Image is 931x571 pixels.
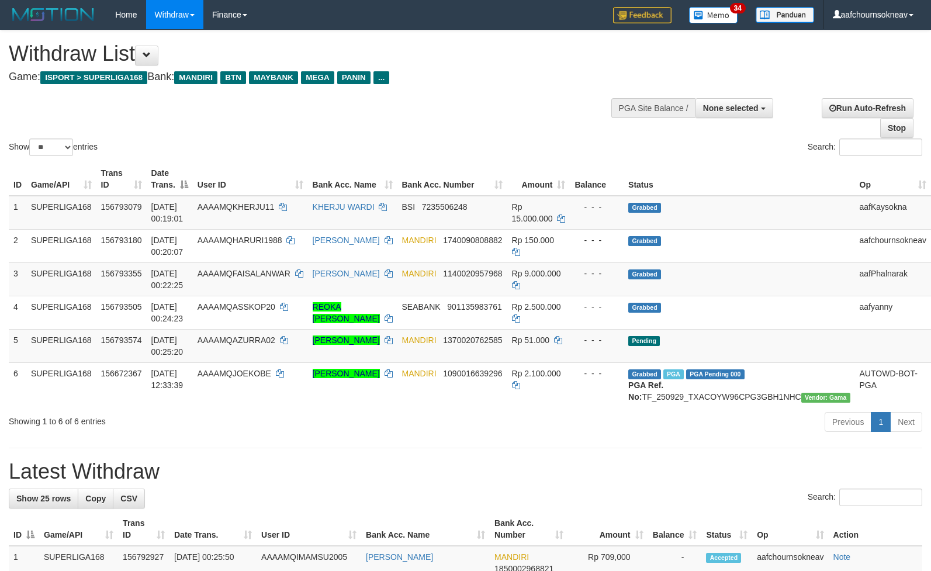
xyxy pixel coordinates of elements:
span: None selected [703,103,759,113]
div: PGA Site Balance / [611,98,695,118]
td: TF_250929_TXACOYW96CPG3GBH1NHC [624,362,854,407]
span: 156793079 [101,202,142,212]
th: Amount: activate to sort column ascending [507,162,570,196]
span: 156793180 [101,236,142,245]
div: - - - [574,301,619,313]
td: SUPERLIGA168 [26,296,96,329]
th: Date Trans.: activate to sort column descending [147,162,193,196]
span: MANDIRI [402,369,437,378]
td: 1 [9,196,26,230]
th: Game/API: activate to sort column ascending [39,513,118,546]
th: User ID: activate to sort column ascending [193,162,308,196]
div: - - - [574,234,619,246]
td: aafPhalnarak [855,262,931,296]
img: MOTION_logo.png [9,6,98,23]
span: [DATE] 00:19:01 [151,202,184,223]
span: AAAAMQASSKOP20 [198,302,275,312]
a: Stop [880,118,913,138]
b: PGA Ref. No: [628,380,663,402]
span: [DATE] 00:20:07 [151,236,184,257]
th: Amount: activate to sort column ascending [568,513,648,546]
span: Copy [85,494,106,503]
td: aafyanny [855,296,931,329]
label: Search: [808,489,922,506]
input: Search: [839,139,922,156]
div: - - - [574,368,619,379]
td: 5 [9,329,26,362]
th: Op: activate to sort column ascending [752,513,828,546]
span: Grabbed [628,269,661,279]
span: AAAAMQJOEKOBE [198,369,271,378]
th: Status: activate to sort column ascending [701,513,752,546]
a: 1 [871,412,891,432]
td: SUPERLIGA168 [26,362,96,407]
span: MANDIRI [402,335,437,345]
img: Feedback.jpg [613,7,672,23]
img: Button%20Memo.svg [689,7,738,23]
th: User ID: activate to sort column ascending [257,513,361,546]
span: BSI [402,202,416,212]
span: Grabbed [628,369,661,379]
th: Balance: activate to sort column ascending [648,513,702,546]
td: aafKaysokna [855,196,931,230]
th: ID: activate to sort column descending [9,513,39,546]
a: Run Auto-Refresh [822,98,913,118]
div: - - - [574,268,619,279]
span: 156793574 [101,335,142,345]
span: MANDIRI [174,71,217,84]
a: Note [833,552,851,562]
span: 156672367 [101,369,142,378]
span: ISPORT > SUPERLIGA168 [40,71,147,84]
span: Rp 2.100.000 [512,369,561,378]
span: SEABANK [402,302,441,312]
a: [PERSON_NAME] [366,552,433,562]
span: AAAAMQFAISALANWAR [198,269,290,278]
td: SUPERLIGA168 [26,196,96,230]
th: Game/API: activate to sort column ascending [26,162,96,196]
span: MEGA [301,71,334,84]
a: CSV [113,489,145,508]
span: AAAAMQHARURI1988 [198,236,282,245]
span: BTN [220,71,246,84]
td: AUTOWD-BOT-PGA [855,362,931,407]
a: Previous [825,412,871,432]
span: Show 25 rows [16,494,71,503]
a: Show 25 rows [9,489,78,508]
span: Grabbed [628,303,661,313]
th: Bank Acc. Number: activate to sort column ascending [490,513,568,546]
span: Accepted [706,553,741,563]
div: Showing 1 to 6 of 6 entries [9,411,379,427]
h4: Game: Bank: [9,71,609,83]
span: 34 [730,3,746,13]
th: Trans ID: activate to sort column ascending [118,513,169,546]
a: KHERJU WARDI [313,202,375,212]
th: Op: activate to sort column ascending [855,162,931,196]
th: Bank Acc. Number: activate to sort column ascending [397,162,507,196]
span: Marked by aafsengchandara [663,369,684,379]
span: Grabbed [628,203,661,213]
span: Rp 51.000 [512,335,550,345]
span: Grabbed [628,236,661,246]
th: Date Trans.: activate to sort column ascending [169,513,257,546]
a: Copy [78,489,113,508]
a: [PERSON_NAME] [313,335,380,345]
span: AAAAMQAZURRA02 [198,335,275,345]
span: Copy 7235506248 to clipboard [422,202,468,212]
span: 156793505 [101,302,142,312]
th: Bank Acc. Name: activate to sort column ascending [361,513,490,546]
select: Showentries [29,139,73,156]
button: None selected [695,98,773,118]
td: 6 [9,362,26,407]
input: Search: [839,489,922,506]
th: ID [9,162,26,196]
img: panduan.png [756,7,814,23]
span: MANDIRI [402,236,437,245]
span: Pending [628,336,660,346]
label: Show entries [9,139,98,156]
span: Rp 150.000 [512,236,554,245]
span: Copy 1740090808882 to clipboard [443,236,502,245]
span: Vendor URL: https://trx31.1velocity.biz [801,393,850,403]
span: 156793355 [101,269,142,278]
span: Rp 15.000.000 [512,202,553,223]
span: ... [373,71,389,84]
